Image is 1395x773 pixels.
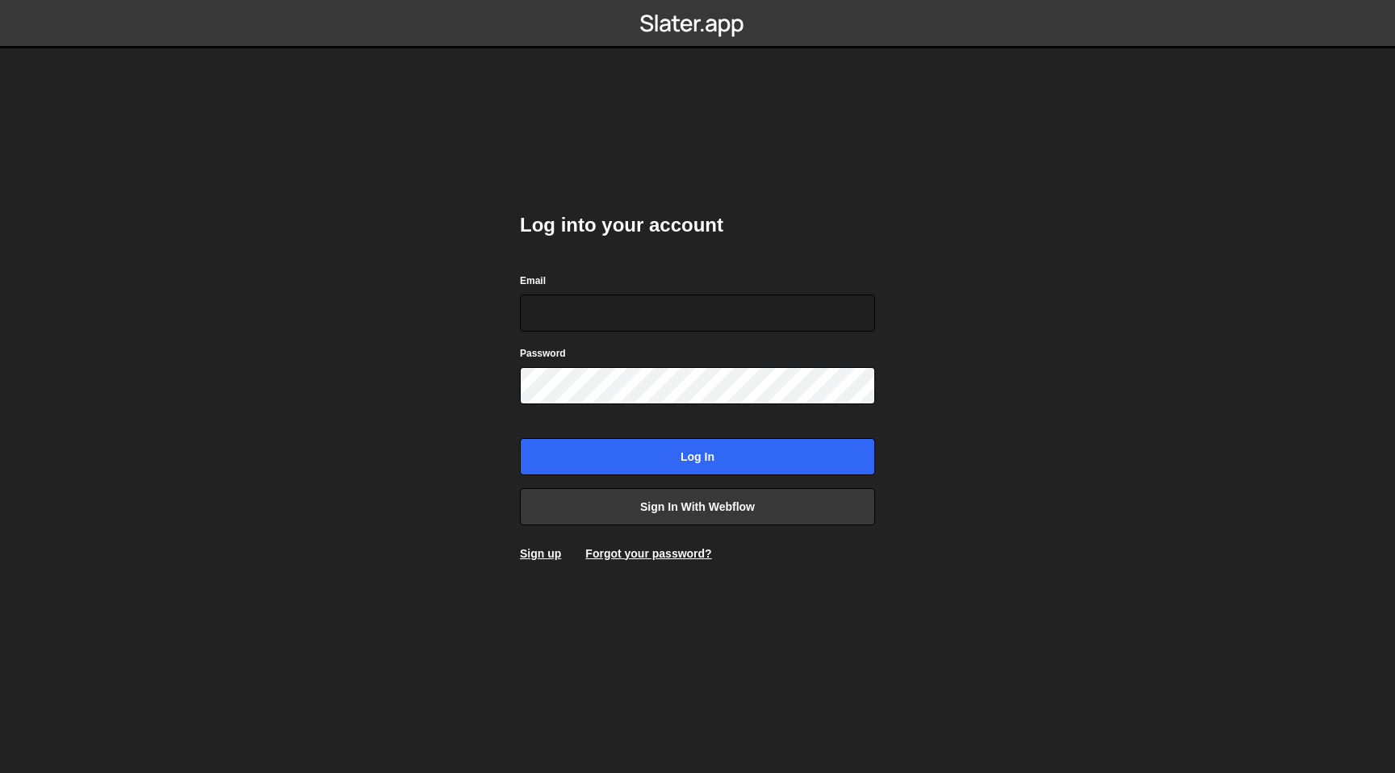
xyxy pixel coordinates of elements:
[585,547,711,560] a: Forgot your password?
[520,488,875,525] a: Sign in with Webflow
[520,212,875,238] h2: Log into your account
[520,547,561,560] a: Sign up
[520,273,546,289] label: Email
[520,438,875,475] input: Log in
[520,345,566,361] label: Password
